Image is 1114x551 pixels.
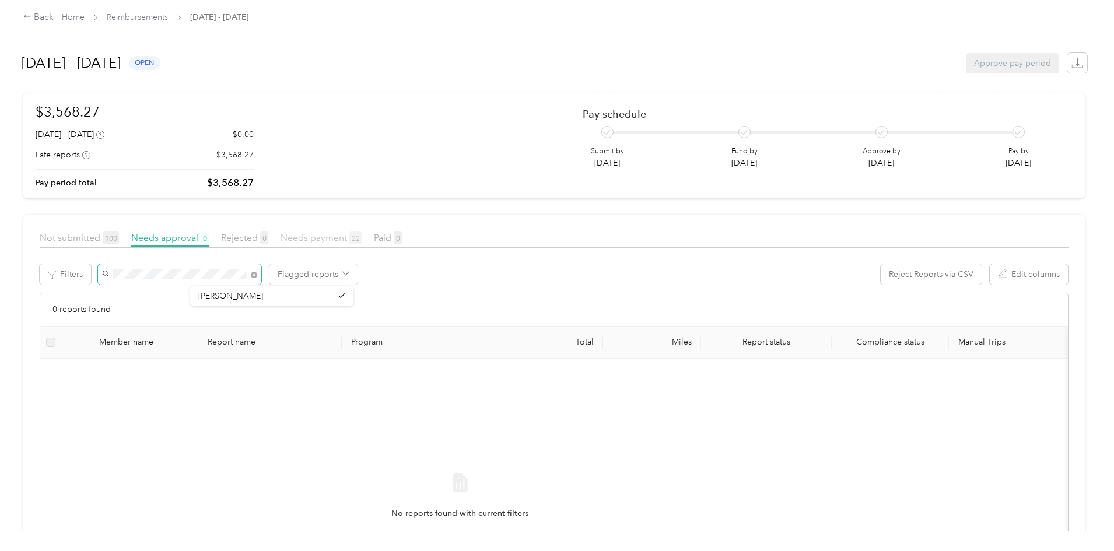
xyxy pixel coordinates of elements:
[221,232,268,243] span: Rejected
[1049,486,1114,551] iframe: Everlance-gr Chat Button Frame
[131,232,209,243] span: Needs approval
[233,128,254,141] p: $0.00
[863,146,901,157] p: Approve by
[374,232,402,243] span: Paid
[23,10,54,24] div: Back
[514,337,594,347] div: Total
[841,337,940,347] span: Compliance status
[40,264,91,285] button: Filters
[260,231,268,244] span: 0
[201,231,209,244] span: 0
[103,231,119,244] span: 100
[990,264,1068,285] button: Edit columns
[612,337,692,347] div: Miles
[281,232,362,243] span: Needs payment
[349,231,362,244] span: 22
[22,49,121,77] h1: [DATE] - [DATE]
[36,149,90,161] div: Late reports
[731,146,758,157] p: Fund by
[269,264,358,285] button: Flagged reports
[591,146,624,157] p: Submit by
[62,12,85,22] a: Home
[1006,146,1031,157] p: Pay by
[710,337,822,347] span: Report status
[391,507,528,520] span: No reports found with current filters
[99,337,189,347] div: Member name
[40,232,119,243] span: Not submitted
[190,11,248,23] span: [DATE] - [DATE]
[342,327,505,359] th: Program
[591,157,624,169] p: [DATE]
[107,12,168,22] a: Reimbursements
[36,101,254,122] h1: $3,568.27
[207,176,254,190] p: $3,568.27
[198,291,263,301] span: [PERSON_NAME]
[36,128,104,141] div: [DATE] - [DATE]
[881,264,982,285] button: Reject Reports via CSV
[394,231,402,244] span: 0
[40,293,1068,327] div: 0 reports found
[61,327,198,359] th: Member name
[863,157,901,169] p: [DATE]
[731,157,758,169] p: [DATE]
[198,327,342,359] th: Report name
[583,108,1052,120] h2: Pay schedule
[216,149,254,161] p: $3,568.27
[958,337,1059,347] p: Manual Trips
[129,56,160,69] span: open
[36,177,97,189] p: Pay period total
[1006,157,1031,169] p: [DATE]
